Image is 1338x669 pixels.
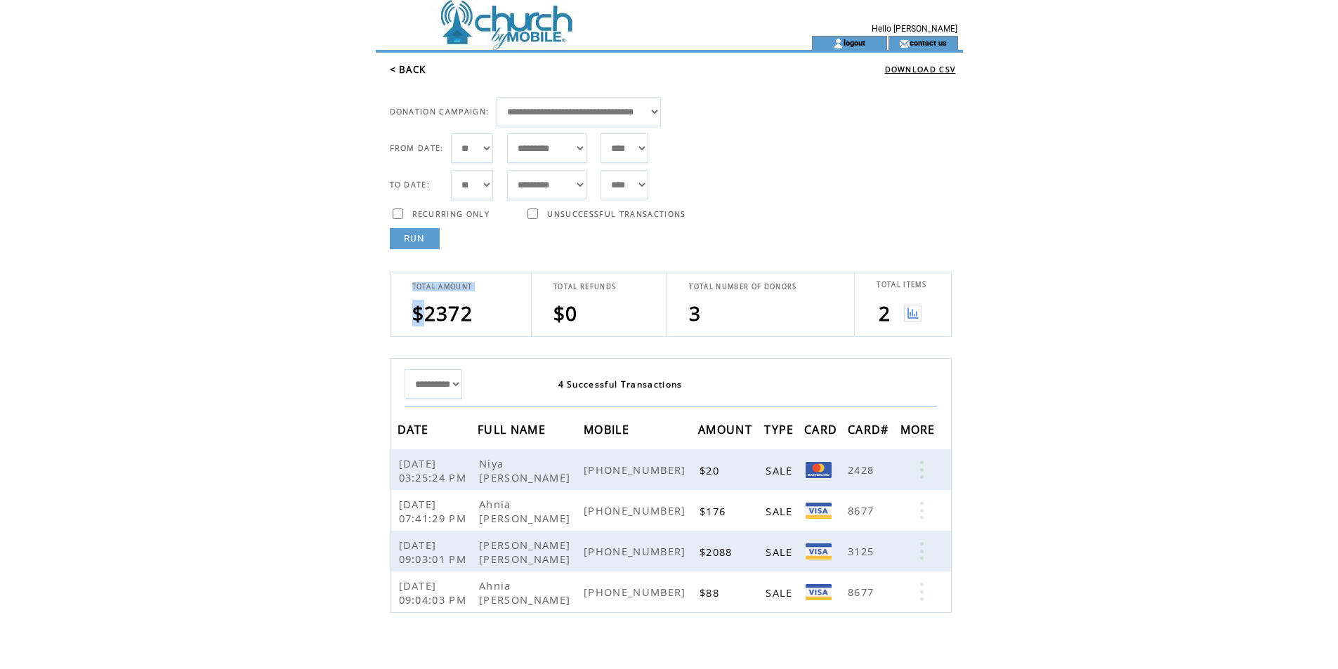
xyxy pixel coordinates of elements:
[412,300,473,326] span: $2372
[806,584,832,600] img: Visa
[806,503,832,519] img: Visa
[584,418,633,444] span: MOBILE
[879,300,891,326] span: 2
[584,544,690,558] span: [PHONE_NUMBER]
[764,418,797,444] span: TYPE
[764,425,797,433] a: TYPE
[766,585,796,600] span: SALE
[689,300,701,326] span: 3
[399,538,471,566] span: [DATE] 09:03:01 PM
[700,504,729,518] span: $176
[806,462,832,478] img: Mastercard
[848,418,893,444] span: CARD#
[390,63,426,76] a: < BACK
[390,143,444,153] span: FROM DATE:
[412,209,490,219] span: RECURRING ONLY
[848,503,877,517] span: 8677
[910,38,947,47] a: contact us
[584,425,633,433] a: MOBILE
[399,456,471,484] span: [DATE] 03:25:24 PM
[877,280,926,289] span: TOTAL ITEMS
[900,418,939,444] span: MORE
[848,425,893,433] a: CARD#
[848,585,877,599] span: 8677
[584,503,690,517] span: [PHONE_NUMBER]
[584,585,690,599] span: [PHONE_NUMBER]
[833,38,844,49] img: account_icon.gif
[804,425,841,433] a: CARD
[766,504,796,518] span: SALE
[806,543,832,559] img: Visa
[804,418,841,444] span: CARD
[872,24,957,34] span: Hello [PERSON_NAME]
[390,107,490,117] span: DONATION CAMPAIGN:
[390,180,431,190] span: TO DATE:
[479,497,574,525] span: Ahnia [PERSON_NAME]
[698,425,756,433] a: AMOUNT
[848,463,877,477] span: 2428
[478,425,549,433] a: FULL NAME
[558,378,683,390] span: 4 Successful Transactions
[398,418,433,444] span: DATE
[399,497,471,525] span: [DATE] 07:41:29 PM
[553,300,578,326] span: $0
[479,538,574,566] span: [PERSON_NAME] [PERSON_NAME]
[412,282,473,291] span: TOTAL AMOUNT
[479,456,574,484] span: Niya [PERSON_NAME]
[844,38,865,47] a: logout
[700,545,736,559] span: $2088
[547,209,686,219] span: UNSUCCESSFUL TRANSACTIONS
[848,544,877,558] span: 3125
[904,305,921,322] img: View graph
[479,578,574,607] span: Ahnia [PERSON_NAME]
[700,585,723,600] span: $88
[478,418,549,444] span: FULL NAME
[399,578,471,607] span: [DATE] 09:04:03 PM
[584,463,690,477] span: [PHONE_NUMBER]
[398,425,433,433] a: DATE
[700,463,723,477] span: $20
[390,228,440,249] a: RUN
[899,38,910,49] img: contact_us_icon.gif
[766,545,796,559] span: SALE
[885,65,956,74] a: DOWNLOAD CSV
[689,282,796,291] span: TOTAL NUMBER OF DONORS
[698,418,756,444] span: AMOUNT
[766,463,796,477] span: SALE
[553,282,616,291] span: TOTAL REFUNDS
